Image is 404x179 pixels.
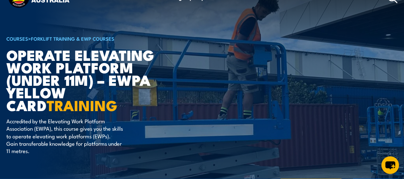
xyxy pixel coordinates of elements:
h1: Operate Elevating Work Platform (under 11m) – EWPA Yellow Card [6,48,164,111]
p: Accredited by the Elevating Work Platform Association (EWPA), this course gives you the skills to... [6,117,123,155]
h6: > [6,35,164,42]
a: COURSES [6,35,28,42]
a: Forklift Training & EWP Courses [31,35,114,42]
strong: TRAINING [47,94,118,116]
button: chat-button [381,156,399,174]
